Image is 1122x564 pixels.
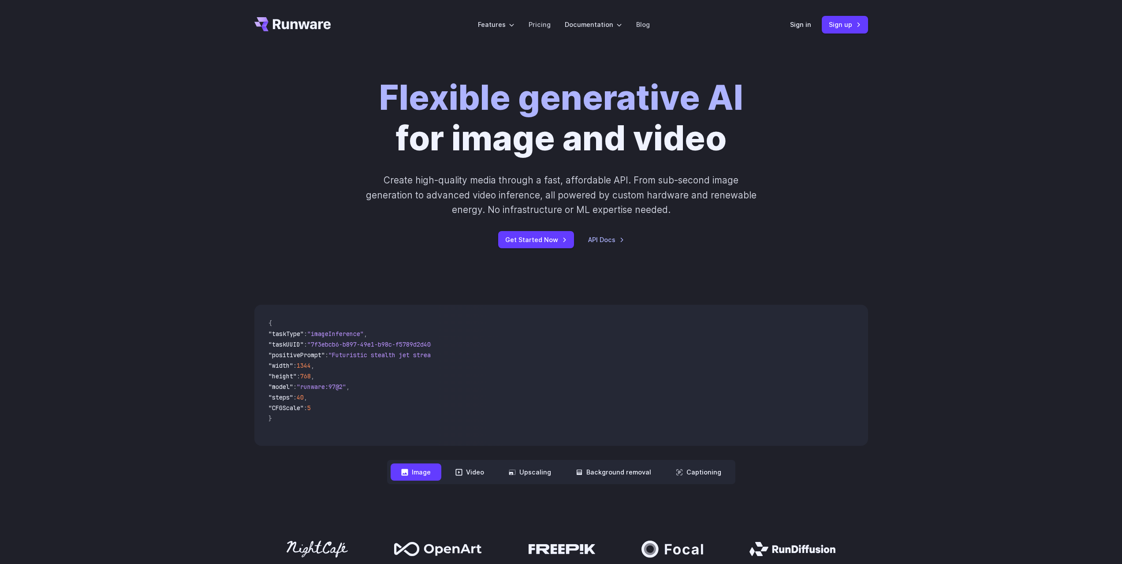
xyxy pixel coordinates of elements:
[529,19,551,30] a: Pricing
[268,393,293,401] span: "steps"
[268,319,272,327] span: {
[346,383,350,391] span: ,
[445,463,495,481] button: Video
[293,383,297,391] span: :
[304,340,307,348] span: :
[268,351,325,359] span: "positivePrompt"
[307,330,364,338] span: "imageInference"
[268,330,304,338] span: "taskType"
[565,463,662,481] button: Background removal
[325,351,328,359] span: :
[268,372,297,380] span: "height"
[636,19,650,30] a: Blog
[379,78,743,159] h1: for image and video
[379,77,743,118] strong: Flexible generative AI
[304,393,307,401] span: ,
[293,362,297,370] span: :
[268,340,304,348] span: "taskUUID"
[304,330,307,338] span: :
[300,372,311,380] span: 768
[307,340,441,348] span: "7f3ebcb6-b897-49e1-b98c-f5789d2d40d7"
[498,463,562,481] button: Upscaling
[268,362,293,370] span: "width"
[297,362,311,370] span: 1344
[268,415,272,422] span: }
[790,19,811,30] a: Sign in
[311,372,314,380] span: ,
[588,235,624,245] a: API Docs
[365,173,757,217] p: Create high-quality media through a fast, affordable API. From sub-second image generation to adv...
[297,383,346,391] span: "runware:97@2"
[254,17,331,31] a: Go to /
[822,16,868,33] a: Sign up
[307,404,311,412] span: 5
[304,404,307,412] span: :
[297,372,300,380] span: :
[311,362,314,370] span: ,
[293,393,297,401] span: :
[268,404,304,412] span: "CFGScale"
[328,351,649,359] span: "Futuristic stealth jet streaking through a neon-lit cityscape with glowing purple exhaust"
[478,19,514,30] label: Features
[565,19,622,30] label: Documentation
[268,383,293,391] span: "model"
[297,393,304,401] span: 40
[364,330,367,338] span: ,
[391,463,441,481] button: Image
[665,463,732,481] button: Captioning
[498,231,574,248] a: Get Started Now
